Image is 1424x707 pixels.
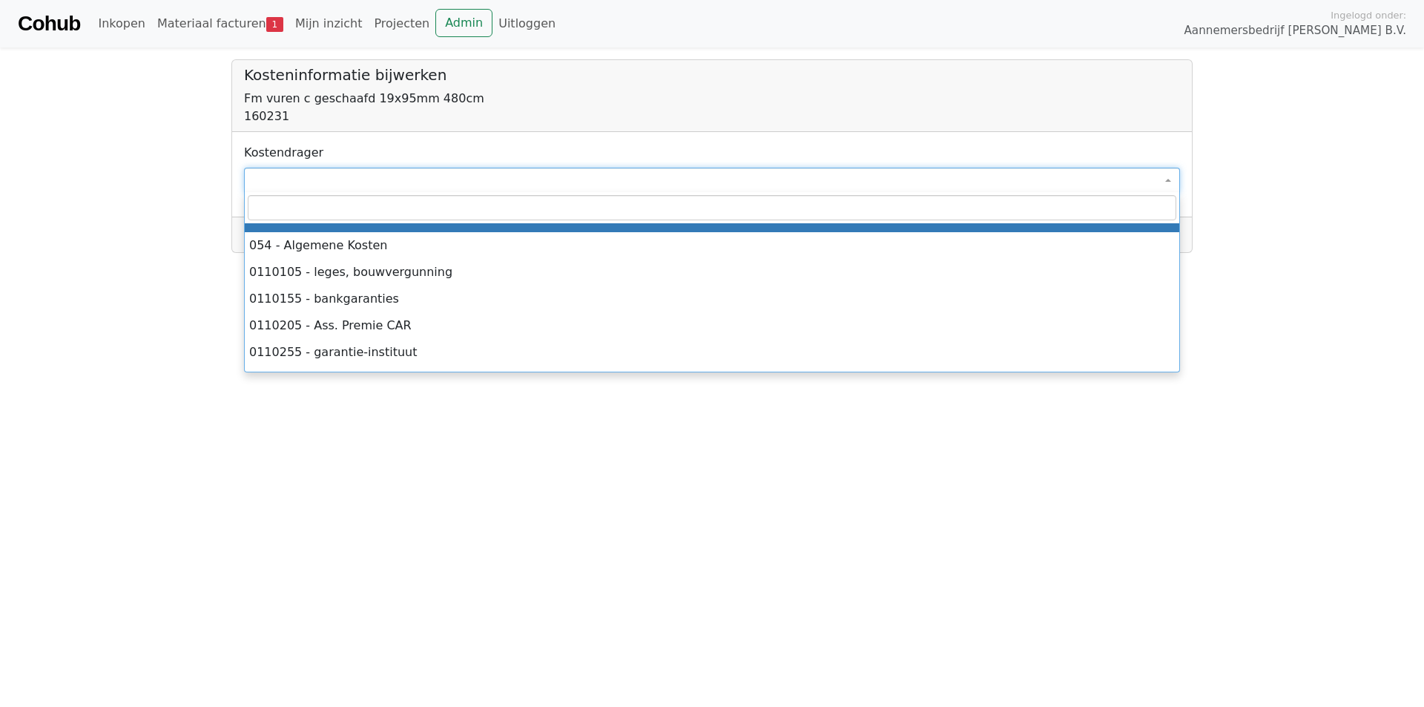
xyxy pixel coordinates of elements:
div: 160231 [244,108,1180,125]
li: 0110105 - leges, bouwvergunning [245,259,1179,286]
a: Materiaal facturen1 [151,9,289,39]
li: 0110155 - bankgaranties [245,286,1179,312]
a: Admin [435,9,492,37]
li: 0110205 - Ass. Premie CAR [245,312,1179,339]
label: Kostendrager [244,144,323,162]
li: 0110255 - garantie-instituut [245,339,1179,366]
a: Mijn inzicht [289,9,369,39]
a: Projecten [368,9,435,39]
li: 054 - Algemene Kosten [245,232,1179,259]
div: Fm vuren c geschaafd 19x95mm 480cm [244,90,1180,108]
span: 1 [266,17,283,32]
a: Uitloggen [492,9,561,39]
a: Cohub [18,6,80,42]
span: Ingelogd onder: [1331,8,1406,22]
li: 0110305 - reclame en representiekosten [245,366,1179,392]
a: Inkopen [92,9,151,39]
span: Aannemersbedrijf [PERSON_NAME] B.V. [1184,22,1406,39]
h5: Kosteninformatie bijwerken [244,66,1180,84]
